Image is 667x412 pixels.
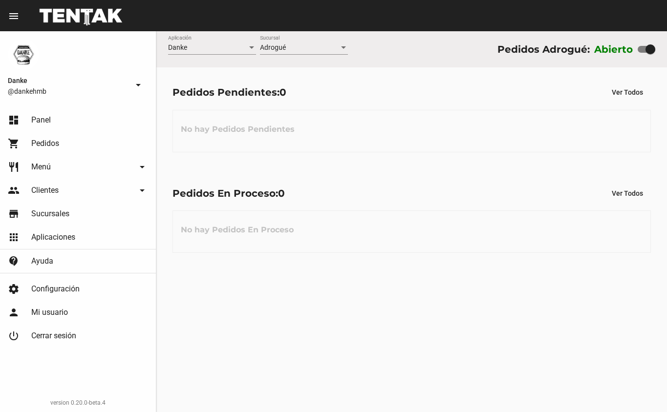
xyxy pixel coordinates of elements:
[31,284,80,294] span: Configuración
[31,331,76,341] span: Cerrar sesión
[604,185,651,202] button: Ver Todos
[497,41,590,57] div: Pedidos Adrogué:
[31,256,53,266] span: Ayuda
[8,208,20,220] mat-icon: store
[172,185,285,201] div: Pedidos En Proceso:
[136,161,148,173] mat-icon: arrow_drop_down
[31,139,59,148] span: Pedidos
[8,75,129,86] span: Danke
[8,283,20,295] mat-icon: settings
[8,39,39,70] img: 1d4517d0-56da-456b-81f5-6111ccf01445.png
[8,398,148,408] div: version 0.20.0-beta.4
[8,138,20,149] mat-icon: shopping_cart
[168,43,187,51] span: Danke
[604,83,651,101] button: Ver Todos
[31,308,68,317] span: Mi usuario
[136,185,148,196] mat-icon: arrow_drop_down
[626,373,657,402] iframe: chat widget
[8,255,20,267] mat-icon: contact_support
[612,88,643,96] span: Ver Todos
[8,86,129,96] span: @dankehmb
[8,161,20,173] mat-icon: restaurant
[280,86,286,98] span: 0
[8,185,20,196] mat-icon: people
[260,43,286,51] span: Adrogué
[278,187,285,199] span: 0
[173,115,302,144] h3: No hay Pedidos Pendientes
[173,215,301,245] h3: No hay Pedidos En Proceso
[8,307,20,318] mat-icon: person
[31,232,75,242] span: Aplicaciones
[31,115,51,125] span: Panel
[612,189,643,197] span: Ver Todos
[31,209,69,219] span: Sucursales
[8,330,20,342] mat-icon: power_settings_new
[172,84,286,100] div: Pedidos Pendientes:
[31,162,51,172] span: Menú
[31,185,59,195] span: Clientes
[8,231,20,243] mat-icon: apps
[132,79,144,91] mat-icon: arrow_drop_down
[8,10,20,22] mat-icon: menu
[8,114,20,126] mat-icon: dashboard
[594,41,633,57] label: Abierto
